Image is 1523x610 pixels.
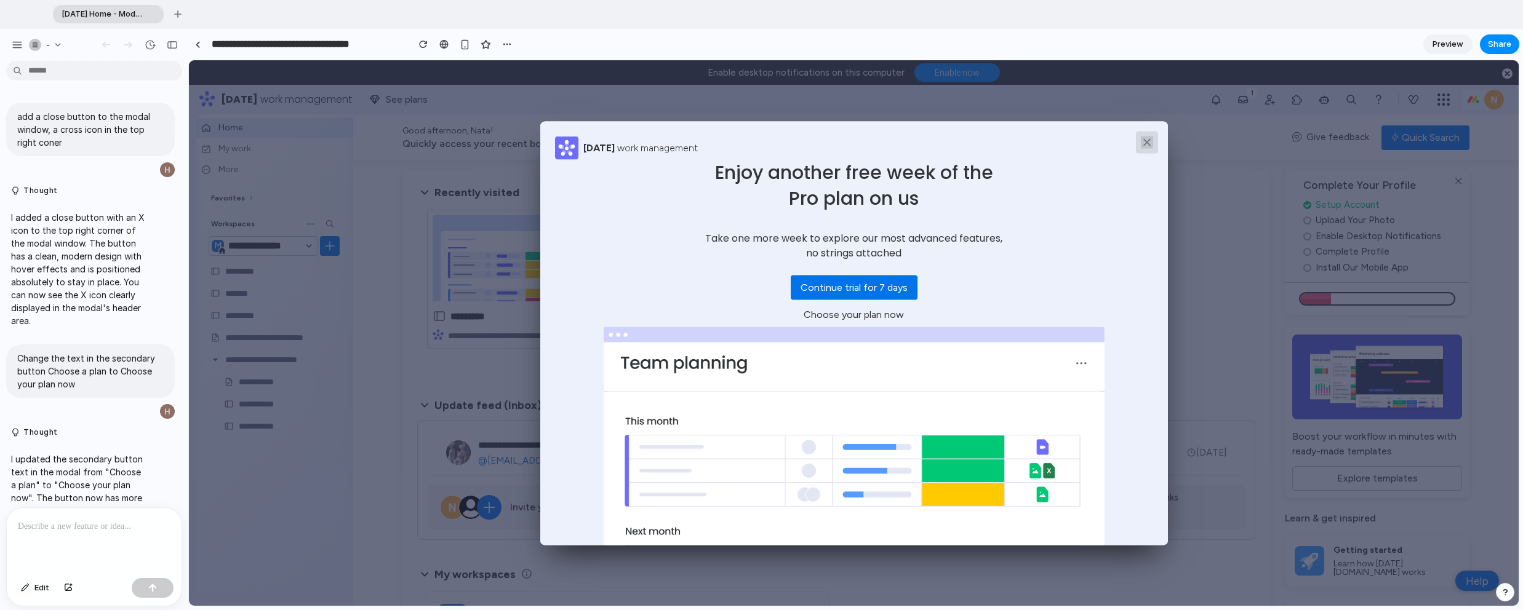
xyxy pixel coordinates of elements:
button: Share [1480,34,1519,54]
div: Take one more week to explore our most advanced features, no strings attached [516,170,813,200]
span: - [46,39,50,51]
img: work management [366,76,390,99]
p: Change the text in the secondary button Choose a plan to Choose your plan now [17,352,164,390]
span: [DATE] Home - Modal with Close Button [57,8,144,20]
a: Preview [1423,34,1473,54]
p: I added a close button with an X icon to the top right corner of the modal window. The button has... [11,211,146,327]
span: Edit [34,582,49,594]
div: [DATE] [394,80,426,95]
div: [DATE] Home - Modal with Close Button [53,5,164,23]
button: Choose your plan now [605,242,725,266]
p: add a close button to the modal window, a cross icon in the top right coner [17,110,164,149]
button: Continue trial for 7 days [602,215,729,239]
p: I updated the secondary button text in the modal from "Choose a plan" to "Choose your plan now". ... [11,453,146,543]
button: Edit [15,578,55,598]
div: work management [428,80,509,95]
span: Share [1488,38,1511,50]
span: Preview [1433,38,1463,50]
div: Enjoy another free week of the Pro plan on us [526,99,804,151]
button: - [24,35,69,55]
